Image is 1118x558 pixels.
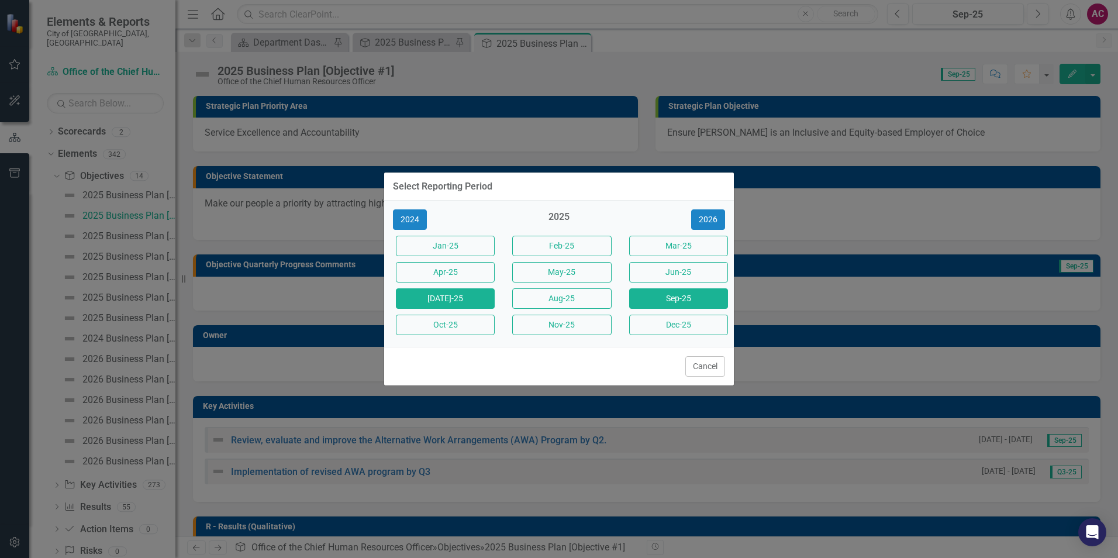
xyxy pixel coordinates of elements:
[509,211,608,230] div: 2025
[396,262,495,283] button: Apr-25
[512,262,611,283] button: May-25
[393,181,492,192] div: Select Reporting Period
[512,315,611,335] button: Nov-25
[685,356,725,377] button: Cancel
[691,209,725,230] button: 2026
[512,288,611,309] button: Aug-25
[396,315,495,335] button: Oct-25
[1078,518,1106,546] div: Open Intercom Messenger
[629,262,728,283] button: Jun-25
[396,288,495,309] button: [DATE]-25
[512,236,611,256] button: Feb-25
[393,209,427,230] button: 2024
[396,236,495,256] button: Jan-25
[629,236,728,256] button: Mar-25
[629,315,728,335] button: Dec-25
[629,288,728,309] button: Sep-25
